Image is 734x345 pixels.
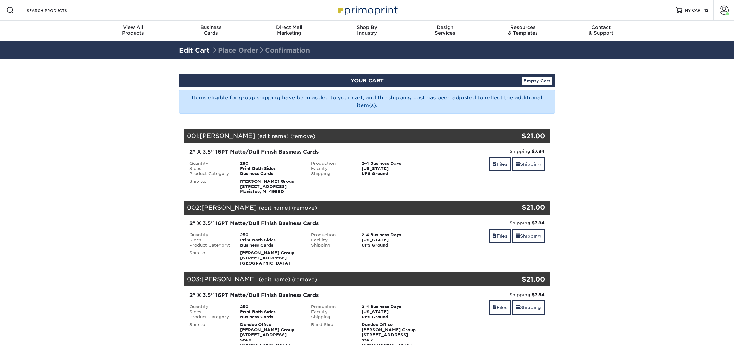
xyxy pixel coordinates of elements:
[512,300,545,314] a: Shipping
[201,204,257,211] span: [PERSON_NAME]
[240,250,294,265] strong: [PERSON_NAME] Group [STREET_ADDRESS] [GEOGRAPHIC_DATA]
[562,24,640,36] div: & Support
[306,315,357,320] div: Shipping:
[335,3,399,17] img: Primoprint
[185,161,235,166] div: Quantity:
[235,315,306,320] div: Business Cards
[351,78,384,84] span: YOUR CART
[516,233,520,239] span: shipping
[290,133,315,139] a: (remove)
[306,232,357,238] div: Production:
[184,201,489,215] div: 002:
[306,304,357,309] div: Production:
[532,149,545,154] strong: $7.84
[235,161,306,166] div: 250
[184,272,489,286] div: 003:
[433,148,545,155] div: Shipping:
[306,309,357,315] div: Facility:
[512,229,545,243] a: Shipping
[489,300,511,314] a: Files
[492,305,497,310] span: files
[235,232,306,238] div: 250
[235,309,306,315] div: Print Both Sides
[489,203,545,212] div: $21.00
[172,21,250,41] a: BusinessCards
[328,24,406,30] span: Shop By
[185,232,235,238] div: Quantity:
[357,166,428,171] div: [US_STATE]
[185,304,235,309] div: Quantity:
[532,220,545,225] strong: $7.84
[189,148,423,156] div: 2" X 3.5" 16PT Matte/Dull Finish Business Cards
[185,171,235,176] div: Product Category:
[172,24,250,30] span: Business
[185,309,235,315] div: Sides:
[235,166,306,171] div: Print Both Sides
[489,157,511,171] a: Files
[259,276,290,282] a: (edit name)
[489,229,511,243] a: Files
[189,291,423,299] div: 2" X 3.5" 16PT Matte/Dull Finish Business Cards
[201,275,257,282] span: [PERSON_NAME]
[172,24,250,36] div: Cards
[328,21,406,41] a: Shop ByIndustry
[685,8,703,13] span: MY CART
[94,24,172,36] div: Products
[250,21,328,41] a: Direct MailMarketing
[94,24,172,30] span: View All
[185,250,235,266] div: Ship to:
[235,171,306,176] div: Business Cards
[306,161,357,166] div: Production:
[306,171,357,176] div: Shipping:
[562,21,640,41] a: Contact& Support
[489,274,545,284] div: $21.00
[179,46,210,54] a: Edit Cart
[357,243,428,248] div: UPS Ground
[357,171,428,176] div: UPS Ground
[357,232,428,238] div: 2-4 Business Days
[292,205,317,211] a: (remove)
[184,129,489,143] div: 001:
[235,238,306,243] div: Print Both Sides
[357,315,428,320] div: UPS Ground
[433,291,545,298] div: Shipping:
[512,157,545,171] a: Shipping
[235,304,306,309] div: 250
[306,238,357,243] div: Facility:
[357,238,428,243] div: [US_STATE]
[484,21,562,41] a: Resources& Templates
[259,205,290,211] a: (edit name)
[406,24,484,36] div: Services
[516,305,520,310] span: shipping
[492,233,497,239] span: files
[250,24,328,36] div: Marketing
[292,276,317,282] a: (remove)
[185,243,235,248] div: Product Category:
[185,179,235,194] div: Ship to:
[357,161,428,166] div: 2-4 Business Days
[492,162,497,167] span: files
[357,309,428,315] div: [US_STATE]
[306,166,357,171] div: Facility:
[212,46,310,54] span: Place Order Confirmation
[433,220,545,226] div: Shipping:
[235,243,306,248] div: Business Cards
[200,132,255,139] span: [PERSON_NAME]
[532,292,545,297] strong: $7.84
[250,24,328,30] span: Direct Mail
[185,166,235,171] div: Sides:
[357,304,428,309] div: 2-4 Business Days
[562,24,640,30] span: Contact
[257,133,289,139] a: (edit name)
[328,24,406,36] div: Industry
[406,24,484,30] span: Design
[179,90,555,114] div: Items eligible for group shipping have been added to your cart, and the shipping cost has been ad...
[306,243,357,248] div: Shipping:
[704,8,708,13] span: 12
[26,6,89,14] input: SEARCH PRODUCTS.....
[489,131,545,141] div: $21.00
[516,162,520,167] span: shipping
[522,77,552,85] a: Empty Cart
[484,24,562,36] div: & Templates
[406,21,484,41] a: DesignServices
